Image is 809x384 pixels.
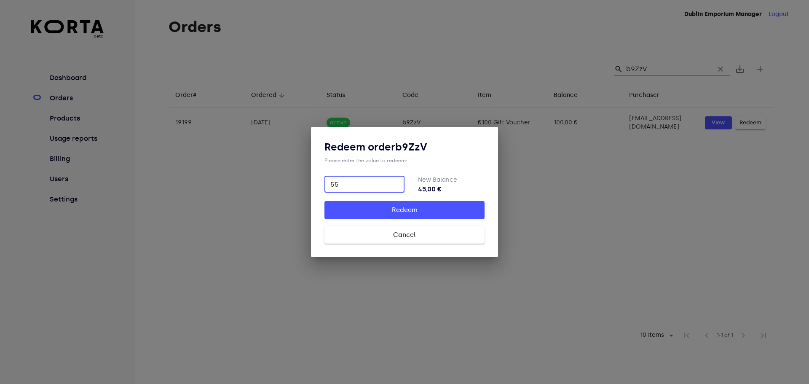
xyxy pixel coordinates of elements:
strong: 45,00 € [418,184,485,194]
div: Please enter the value to redeem: [324,157,485,164]
button: Redeem [324,201,485,219]
label: New Balance [418,176,457,183]
button: Cancel [324,226,485,244]
h3: Redeem order b9ZzV [324,140,485,154]
span: Redeem [338,204,471,215]
span: Cancel [338,229,471,240]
